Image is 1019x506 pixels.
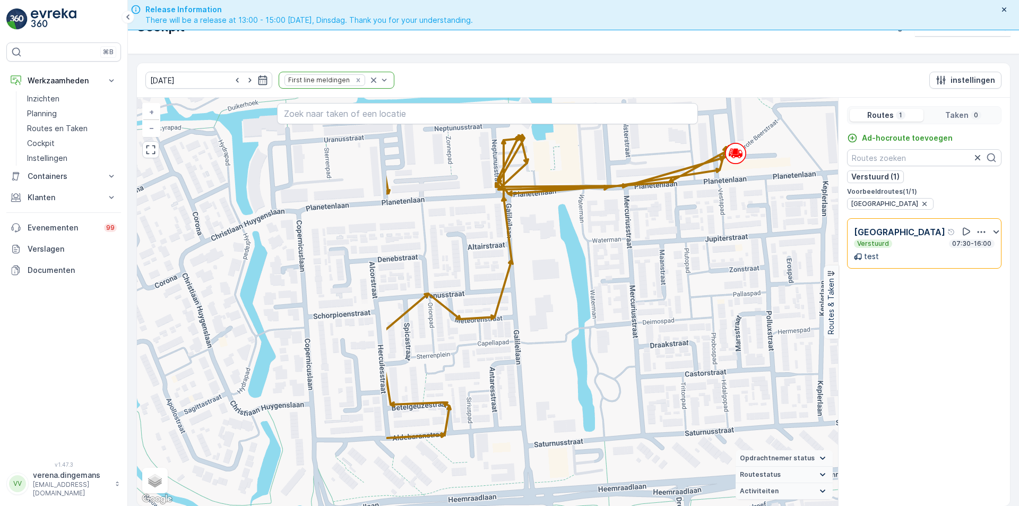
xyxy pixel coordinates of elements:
[33,481,109,498] p: [EMAIL_ADDRESS][DOMAIN_NAME]
[6,470,121,498] button: VVverena.dingemans[EMAIL_ADDRESS][DOMAIN_NAME]
[27,108,57,119] p: Planning
[28,222,98,233] p: Evenementen
[867,110,894,121] p: Routes
[929,72,1001,89] button: instellingen
[106,224,115,232] p: 99
[851,171,900,182] p: Verstuurd (1)
[27,153,67,164] p: Instellingen
[285,75,351,85] div: First line meldingen
[149,123,154,132] span: −
[736,483,833,500] summary: Activiteiten
[862,133,953,143] p: Ad-hocroute toevoegen
[847,149,1001,166] input: Routes zoeken
[945,110,969,121] p: Taken
[6,166,121,187] button: Containers
[143,120,159,136] a: Uitzoomen
[854,226,945,238] p: [GEOGRAPHIC_DATA]
[826,278,836,335] p: Routes & Taken
[973,111,979,119] p: 0
[6,187,121,208] button: Klanten
[140,492,175,506] a: Dit gebied openen in Google Maps (er wordt een nieuw venster geopend)
[27,138,55,149] p: Cockpit
[145,15,473,25] span: There will be a release at 13:00 - 15:00 [DATE], Dinsdag. Thank you for your understanding.
[856,239,890,248] p: Verstuurd
[145,4,473,15] span: Release Information
[28,244,117,254] p: Verslagen
[277,103,698,124] input: Zoek naar taken of een locatie
[740,470,781,479] span: Routestatus
[352,76,364,84] div: Remove First line meldingen
[149,107,154,116] span: +
[6,8,28,30] img: logo
[33,470,109,481] p: verena.dingemans
[6,217,121,238] a: Evenementen99
[6,238,121,260] a: Verslagen
[951,75,995,85] p: instellingen
[140,492,175,506] img: Google
[28,192,100,203] p: Klanten
[143,469,167,492] a: Layers
[27,93,59,104] p: Inzichten
[31,8,76,30] img: logo_light-DOdMpM7g.png
[736,450,833,467] summary: Opdrachtnemer status
[103,48,114,56] p: ⌘B
[23,151,121,166] a: Instellingen
[847,170,904,183] button: Verstuurd (1)
[6,461,121,468] span: v 1.47.3
[9,475,26,492] div: VV
[23,91,121,106] a: Inzichten
[6,260,121,281] a: Documenten
[28,171,100,182] p: Containers
[736,467,833,483] summary: Routestatus
[740,487,779,495] span: Activiteiten
[23,106,121,121] a: Planning
[6,70,121,91] button: Werkzaamheden
[23,121,121,136] a: Routes en Taken
[847,187,1001,196] p: Voorbeeldroutes ( 1 / 1 )
[740,454,815,462] span: Opdrachtnemer status
[898,111,903,119] p: 1
[851,200,918,208] span: [GEOGRAPHIC_DATA]
[847,133,953,143] a: Ad-hocroute toevoegen
[145,72,272,89] input: dd/mm/yyyy
[28,75,100,86] p: Werkzaamheden
[27,123,88,134] p: Routes en Taken
[23,136,121,151] a: Cockpit
[951,239,992,248] p: 07:30-16:00
[864,251,879,262] p: test
[28,265,117,276] p: Documenten
[143,104,159,120] a: In zoomen
[947,228,956,236] div: help tooltippictogram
